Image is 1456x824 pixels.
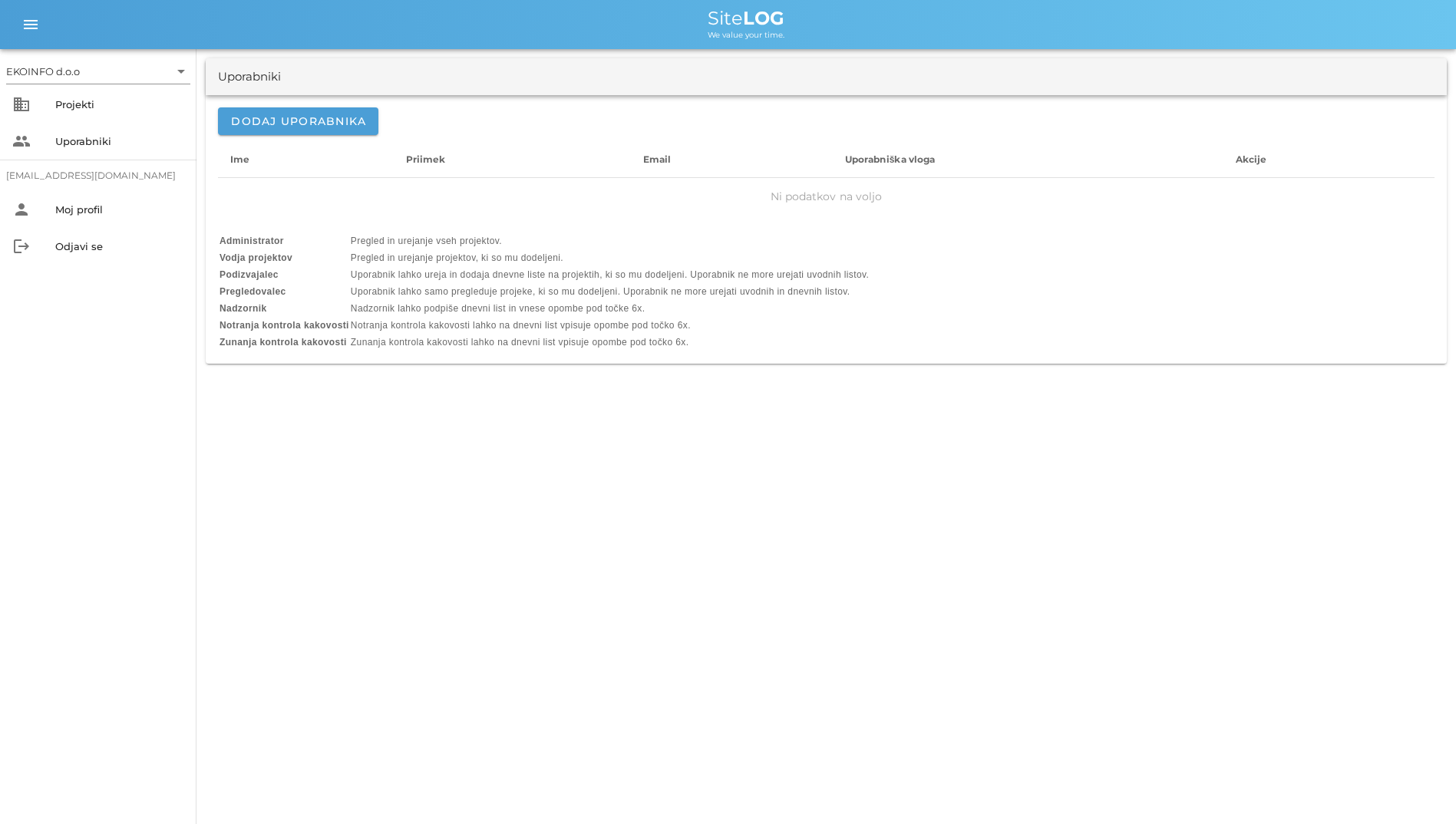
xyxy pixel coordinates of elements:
[6,59,190,84] div: EKOINFO d.o.o
[631,141,833,178] th: Email: Ni razvrščeno. Aktivirajte za naraščajoče razvrščanje.
[643,153,672,165] span: Email
[351,233,869,249] td: Pregled in urejanje vseh projektov.
[351,318,869,333] td: Notranja kontrola kakovosti lahko na dnevni list vpisuje opombe pod točko 6x.
[1223,141,1435,178] th: Akcije: Ni razvrščeno. Aktivirajte za naraščajoče razvrščanje.
[1236,153,1267,165] span: Akcije
[845,153,935,165] span: Uporabniška vloga
[6,64,80,78] div: EKOINFO d.o.o
[220,303,267,314] b: Nadzornik
[351,250,869,265] td: Pregled in urejanje projektov, ki so mu dodeljeni.
[406,153,446,165] span: Priimek
[12,237,31,255] i: logout
[218,141,394,178] th: Ime: Ni razvrščeno. Aktivirajte za naraščajoče razvrščanje.
[220,252,292,263] b: Vodja projektov
[55,203,184,216] div: Moj profil
[394,141,631,178] th: Priimek: Ni razvrščeno. Aktivirajte za naraščajoče razvrščanje.
[218,68,281,86] div: Uporabniki
[351,267,869,282] td: Uporabnik lahko ureja in dodaja dnevne liste na projektih, ki so mu dodeljeni. Uporabnik ne more ...
[351,335,869,350] td: Zunanja kontrola kakovosti lahko na dnevni list vpisuje opombe pod točko 6x.
[220,320,349,331] b: Notranja kontrola kakovosti
[708,30,784,40] span: We value your time.
[230,114,366,128] span: Dodaj uporabnika
[220,269,279,280] b: Podizvajalec
[833,141,1223,178] th: Uporabniška vloga: Ni razvrščeno. Aktivirajte za naraščajoče razvrščanje.
[55,135,184,147] div: Uporabniki
[55,240,184,252] div: Odjavi se
[55,98,184,110] div: Projekti
[21,15,40,34] i: menu
[218,178,1435,215] td: Ni podatkov na voljo
[12,95,31,114] i: business
[172,62,190,81] i: arrow_drop_down
[708,7,784,29] span: Site
[220,337,347,348] b: Zunanja kontrola kakovosti
[218,107,378,135] button: Dodaj uporabnika
[220,236,284,246] b: Administrator
[12,132,31,150] i: people
[743,7,784,29] b: LOG
[230,153,249,165] span: Ime
[220,286,286,297] b: Pregledovalec
[351,284,869,299] td: Uporabnik lahko samo pregleduje projeke, ki so mu dodeljeni. Uporabnik ne more urejati uvodnih in...
[351,301,869,316] td: Nadzornik lahko podpiše dnevni list in vnese opombe pod točke 6x.
[12,200,31,219] i: person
